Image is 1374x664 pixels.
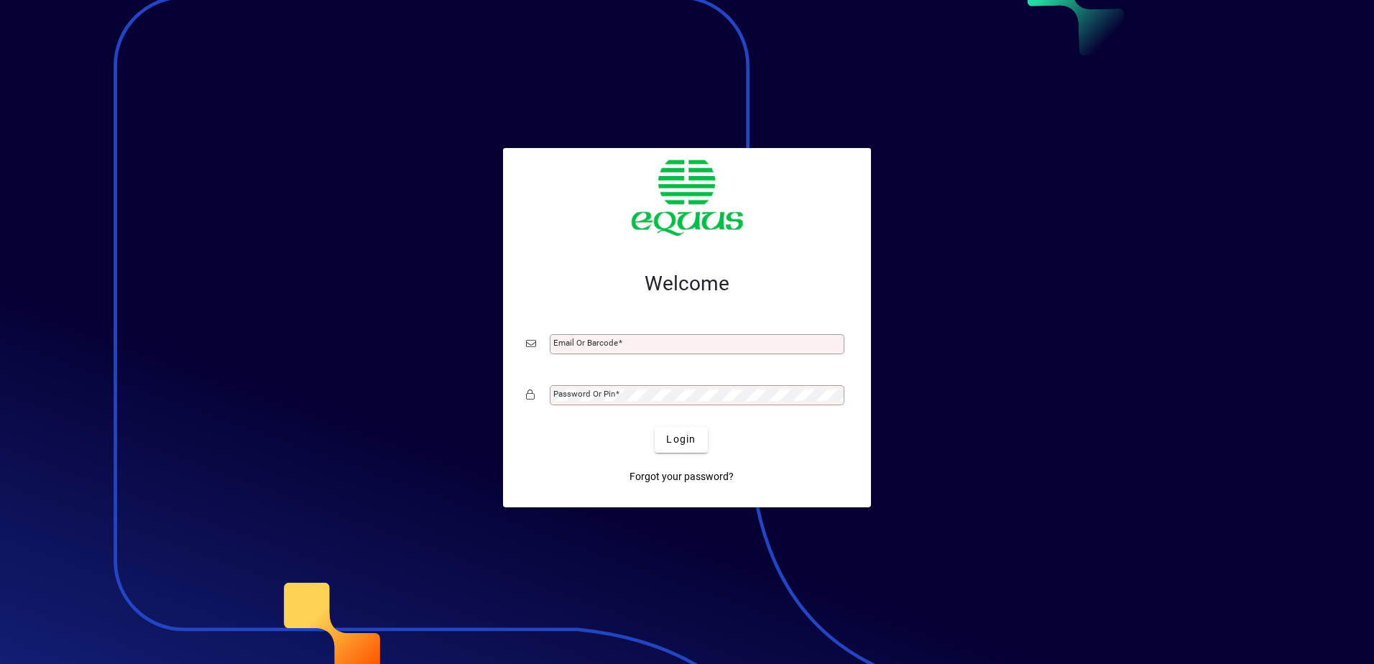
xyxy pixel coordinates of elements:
span: Login [666,432,696,447]
span: Forgot your password? [630,469,734,484]
a: Forgot your password? [624,464,739,490]
mat-label: Email or Barcode [553,338,618,348]
h2: Welcome [526,272,848,296]
button: Login [655,427,707,453]
mat-label: Password or Pin [553,389,615,399]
